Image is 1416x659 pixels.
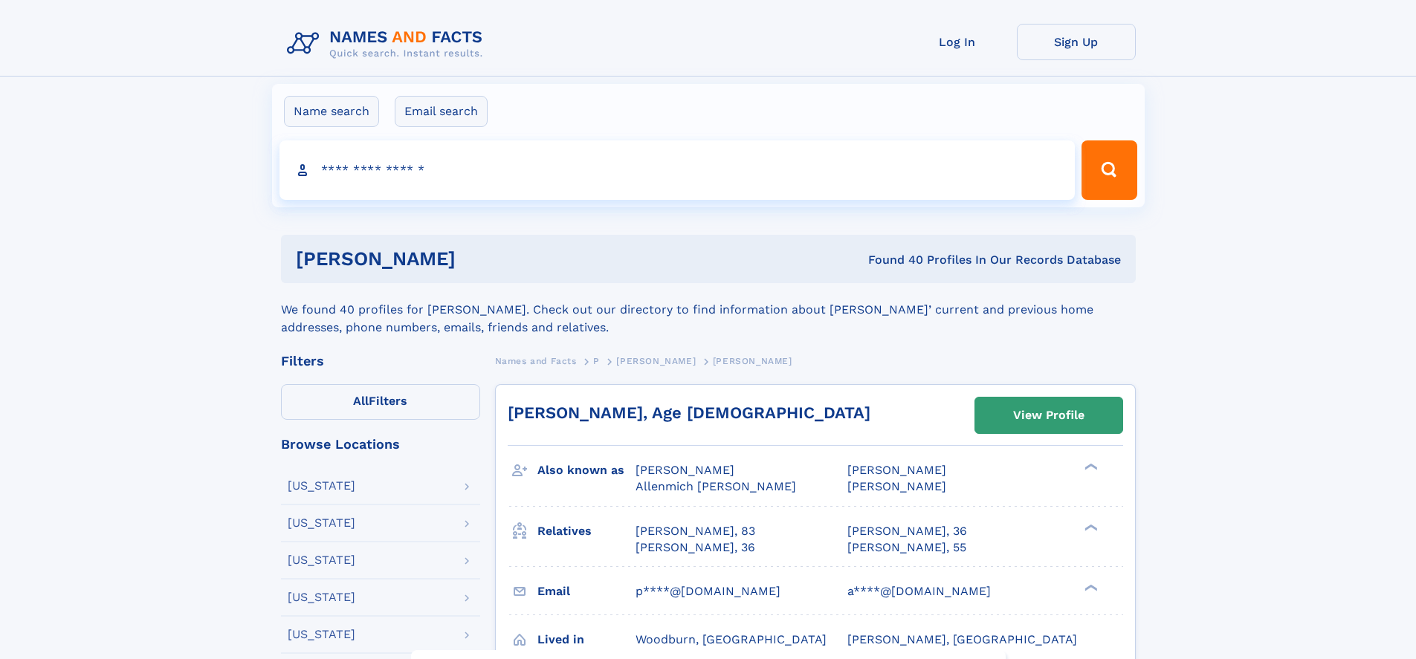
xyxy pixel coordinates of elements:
div: We found 40 profiles for [PERSON_NAME]. Check out our directory to find information about [PERSON... [281,283,1136,337]
div: ❯ [1081,582,1099,592]
span: Woodburn, [GEOGRAPHIC_DATA] [636,632,827,646]
span: All [353,394,369,408]
span: [PERSON_NAME] [847,463,946,477]
a: [PERSON_NAME], 36 [636,539,755,556]
h1: [PERSON_NAME] [296,250,662,268]
span: [PERSON_NAME] [616,356,696,366]
h3: Email [537,579,636,604]
a: [PERSON_NAME], Age [DEMOGRAPHIC_DATA] [508,403,870,422]
label: Filters [281,384,480,420]
a: P [593,351,600,370]
a: View Profile [975,397,1122,433]
div: ❯ [1081,522,1099,532]
a: [PERSON_NAME], 55 [847,539,966,556]
span: [PERSON_NAME] [713,356,792,366]
a: Log In [898,24,1017,60]
button: Search Button [1082,140,1137,200]
a: [PERSON_NAME] [616,351,696,370]
span: [PERSON_NAME], [GEOGRAPHIC_DATA] [847,632,1077,646]
div: Browse Locations [281,438,480,451]
div: ❯ [1081,462,1099,472]
div: [US_STATE] [288,554,355,566]
a: Names and Facts [495,351,577,370]
span: Allenmich [PERSON_NAME] [636,479,796,493]
img: Logo Names and Facts [281,24,495,64]
a: Sign Up [1017,24,1136,60]
a: [PERSON_NAME], 36 [847,523,967,539]
div: View Profile [1013,398,1084,432]
h3: Relatives [537,519,636,544]
input: search input [279,140,1076,200]
span: [PERSON_NAME] [636,463,734,477]
div: Filters [281,354,480,368]
label: Email search [395,96,488,127]
a: [PERSON_NAME], 83 [636,523,755,539]
div: [US_STATE] [288,591,355,603]
span: [PERSON_NAME] [847,479,946,493]
label: Name search [284,96,379,127]
div: [US_STATE] [288,629,355,640]
div: [US_STATE] [288,480,355,492]
span: P [593,356,600,366]
div: Found 40 Profiles In Our Records Database [662,252,1121,268]
h3: Lived in [537,627,636,652]
div: [US_STATE] [288,517,355,529]
h3: Also known as [537,458,636,483]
